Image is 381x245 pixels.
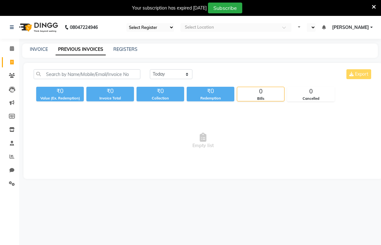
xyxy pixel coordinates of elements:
[30,46,48,52] a: INVOICE
[36,87,84,96] div: ₹0
[137,96,184,101] div: Collection
[185,24,214,31] div: Select Location
[113,46,137,52] a: REGISTERS
[86,96,134,101] div: Invoice Total
[332,24,369,31] span: [PERSON_NAME]
[237,96,284,101] div: Bills
[16,18,60,36] img: logo
[287,87,334,96] div: 0
[70,18,98,36] b: 08047224946
[237,87,284,96] div: 0
[132,5,207,11] div: Your subscription has expired [DATE]
[86,87,134,96] div: ₹0
[287,96,334,101] div: Cancelled
[56,44,106,55] a: PREVIOUS INVOICES
[137,87,184,96] div: ₹0
[187,87,234,96] div: ₹0
[34,109,372,173] span: Empty list
[208,3,242,13] button: Subscribe
[34,69,140,79] input: Search by Name/Mobile/Email/Invoice No
[36,96,84,101] div: Value (Ex. Redemption)
[187,96,234,101] div: Redemption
